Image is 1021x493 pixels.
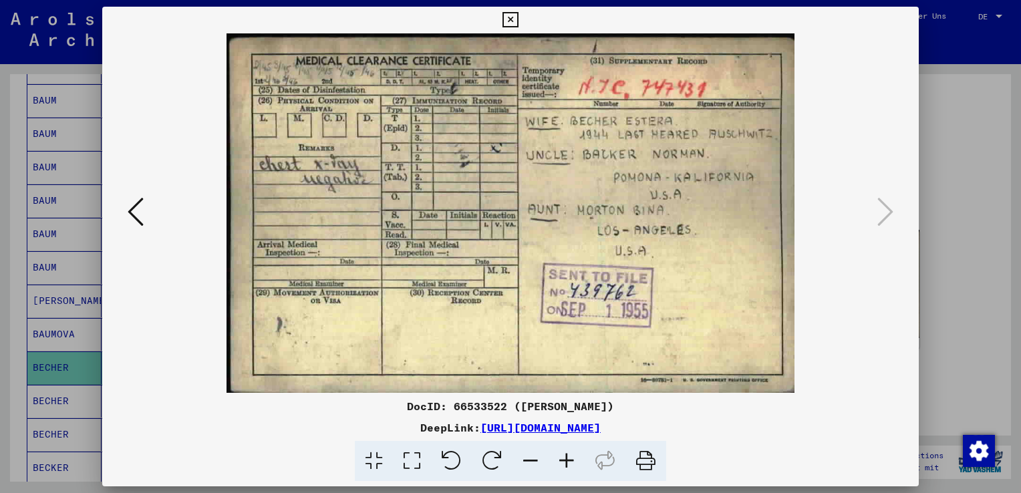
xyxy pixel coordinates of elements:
div: Zustimmung ändern [962,434,994,466]
img: 002.jpg [148,33,873,393]
div: DeepLink: [102,420,919,436]
div: DocID: 66533522 ([PERSON_NAME]) [102,398,919,414]
a: [URL][DOMAIN_NAME] [480,421,601,434]
img: Zustimmung ändern [963,435,995,467]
